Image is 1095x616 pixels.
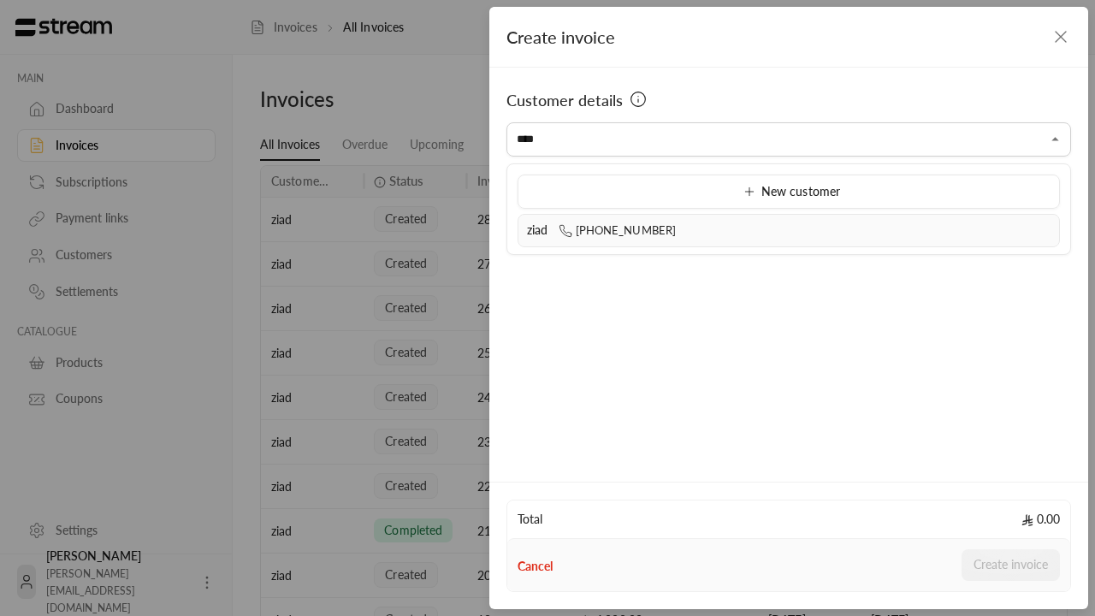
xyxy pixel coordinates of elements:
span: Customer details [506,88,623,112]
span: ziad [527,222,548,237]
span: 0.00 [1021,511,1060,528]
span: [PHONE_NUMBER] [559,223,677,237]
span: Create invoice [506,27,615,47]
button: Cancel [518,558,553,575]
span: New customer [737,184,840,198]
span: Total [518,511,542,528]
button: Close [1045,129,1066,150]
